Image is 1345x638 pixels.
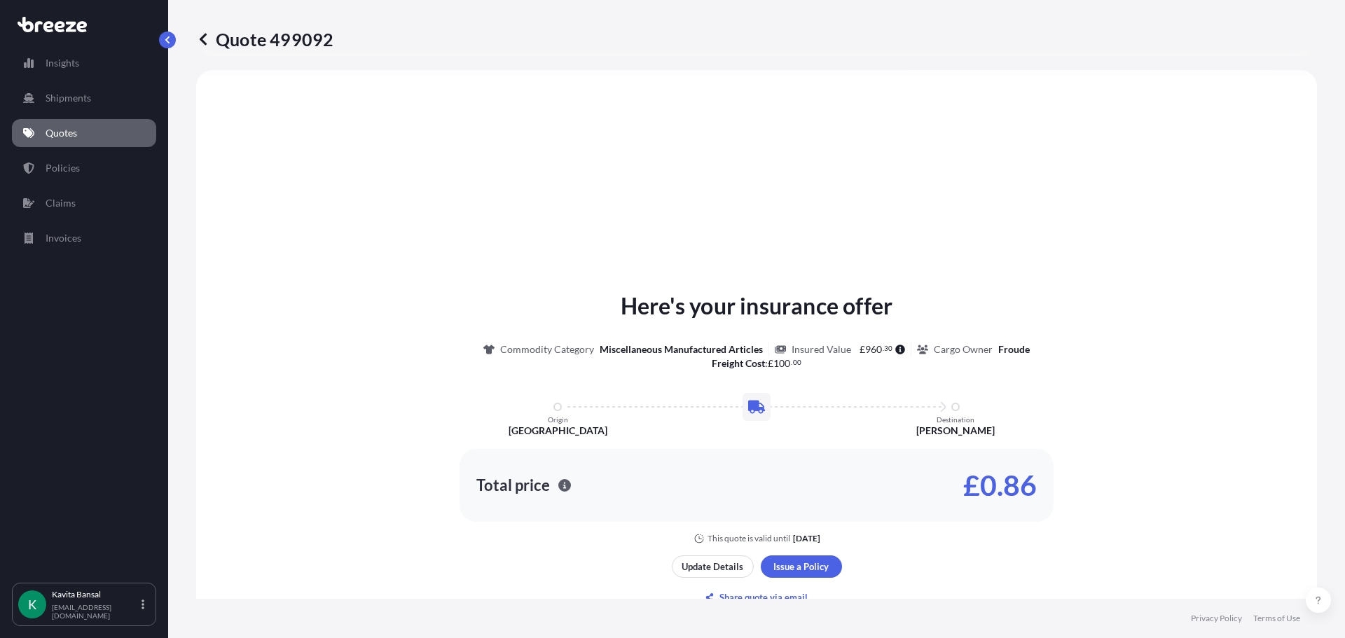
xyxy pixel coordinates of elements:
button: Update Details [672,555,754,578]
a: Privacy Policy [1191,613,1242,624]
span: . [883,346,884,351]
span: K [28,597,36,611]
a: Policies [12,154,156,182]
a: Invoices [12,224,156,252]
p: Commodity Category [500,342,594,356]
p: Quotes [46,126,77,140]
a: Quotes [12,119,156,147]
button: Share quote via email [672,586,842,609]
p: Shipments [46,91,91,105]
p: Quote 499092 [196,28,333,50]
p: Issue a Policy [773,560,829,574]
p: Total price [476,478,550,492]
b: Freight Cost [712,357,765,369]
span: 00 [793,360,801,365]
span: £ [860,345,865,354]
span: £ [768,359,773,368]
a: Insights [12,49,156,77]
p: : [712,356,801,370]
p: Cargo Owner [934,342,993,356]
p: Miscellaneous Manufactured Articles [600,342,763,356]
p: £0.86 [963,474,1037,497]
p: Insured Value [792,342,851,356]
span: 30 [884,346,892,351]
a: Claims [12,189,156,217]
p: Claims [46,196,76,210]
p: Destination [937,415,974,424]
p: Invoices [46,231,81,245]
p: Insights [46,56,79,70]
p: Origin [548,415,568,424]
span: 960 [865,345,882,354]
a: Terms of Use [1253,613,1300,624]
p: [GEOGRAPHIC_DATA] [509,424,607,438]
span: 100 [773,359,790,368]
p: Here's your insurance offer [621,289,892,323]
p: [EMAIL_ADDRESS][DOMAIN_NAME] [52,603,139,620]
span: . [791,360,792,365]
button: Issue a Policy [761,555,842,578]
p: Kavita Bansal [52,589,139,600]
a: Shipments [12,84,156,112]
p: Update Details [682,560,743,574]
p: [DATE] [793,533,820,544]
p: Policies [46,161,80,175]
p: [PERSON_NAME] [916,424,995,438]
p: Froude [998,342,1030,356]
p: Share quote via email [719,590,808,604]
p: This quote is valid until [708,533,790,544]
